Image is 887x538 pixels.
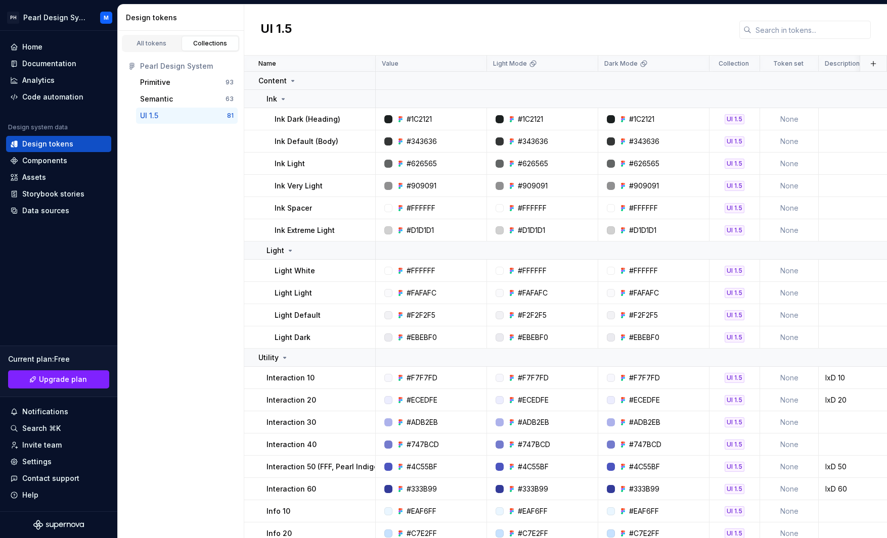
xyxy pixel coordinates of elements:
a: Home [6,39,111,55]
p: Ink Dark (Heading) [275,114,340,124]
div: #4C55BF [518,462,549,472]
div: 93 [226,78,234,86]
a: Upgrade plan [8,370,109,388]
div: #4C55BF [629,462,660,472]
div: Pearl Design System [23,13,88,23]
div: #FFFFFF [407,266,435,276]
a: Design tokens [6,136,111,152]
div: #1C2121 [629,114,654,124]
div: UI 1.5 [140,111,158,121]
div: #D1D1D1 [407,225,434,235]
td: None [760,282,819,304]
div: Collections [185,39,236,47]
p: Collection [719,60,749,68]
button: Contact support [6,470,111,486]
td: None [760,108,819,130]
div: UI 1.5 [725,136,744,146]
td: None [760,478,819,500]
p: Ink [267,94,277,104]
div: Notifications [22,407,68,417]
td: None [760,130,819,153]
div: #909091 [629,181,659,191]
div: #333B99 [629,484,659,494]
div: UI 1.5 [725,225,744,235]
p: Interaction 50 (FFF, Pearl Indigo) [267,462,381,472]
div: #343636 [407,136,437,146]
div: Code automation [22,92,83,102]
p: Value [382,60,398,68]
p: Ink Extreme Light [275,225,335,235]
div: #EAF6FF [629,506,659,516]
div: #FFFFFF [518,203,547,213]
p: Token set [773,60,804,68]
div: #FFFFFF [518,266,547,276]
td: None [760,367,819,389]
div: #333B99 [407,484,437,494]
div: #F2F2F5 [518,310,547,320]
p: Ink Very Light [275,181,323,191]
p: Light Mode [493,60,527,68]
div: UI 1.5 [725,373,744,383]
p: Description [825,60,860,68]
p: Interaction 60 [267,484,316,494]
p: Interaction 20 [267,395,316,405]
a: Analytics [6,72,111,88]
div: UI 1.5 [725,395,744,405]
div: #EBEBF0 [407,332,437,343]
div: #4C55BF [407,462,437,472]
button: Notifications [6,404,111,420]
div: #FFFFFF [407,203,435,213]
div: Semantic [140,94,173,104]
div: UI 1.5 [725,288,744,298]
div: #909091 [518,181,548,191]
div: Design system data [8,123,68,131]
p: Light White [275,266,315,276]
div: Design tokens [22,139,73,149]
div: #626565 [518,159,548,169]
div: Primitive [140,77,170,87]
td: None [760,326,819,349]
div: #343636 [629,136,659,146]
h2: UI 1.5 [260,21,292,39]
div: UI 1.5 [725,484,744,494]
td: None [760,197,819,219]
div: All tokens [126,39,177,47]
div: #F7F7FD [518,373,549,383]
div: UI 1.5 [725,181,744,191]
td: None [760,260,819,282]
div: #747BCD [629,439,661,450]
div: UI 1.5 [725,439,744,450]
div: UI 1.5 [725,462,744,472]
div: UI 1.5 [725,332,744,343]
p: Interaction 10 [267,373,315,383]
td: None [760,456,819,478]
div: #F7F7FD [629,373,660,383]
div: #FFFFFF [629,203,658,213]
svg: Supernova Logo [33,520,84,530]
div: #F7F7FD [407,373,437,383]
input: Search in tokens... [751,21,871,39]
div: #626565 [407,159,437,169]
div: UI 1.5 [725,310,744,320]
button: Primitive93 [136,74,238,90]
div: 63 [226,95,234,103]
p: Light Light [275,288,312,298]
p: Name [258,60,276,68]
a: Components [6,153,111,169]
div: #EAF6FF [407,506,436,516]
div: Search ⌘K [22,423,61,433]
div: Design tokens [126,13,240,23]
div: UI 1.5 [725,159,744,169]
div: Analytics [22,75,55,85]
td: None [760,153,819,175]
td: None [760,500,819,522]
div: Data sources [22,206,69,216]
div: M [104,14,109,22]
div: #FAFAFC [629,288,659,298]
div: #747BCD [518,439,550,450]
button: Semantic63 [136,91,238,107]
span: Upgrade plan [39,374,87,384]
a: UI 1.581 [136,108,238,124]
